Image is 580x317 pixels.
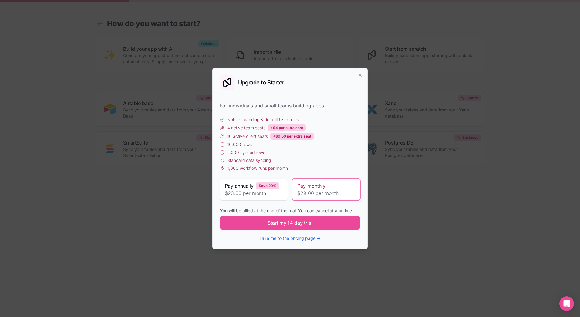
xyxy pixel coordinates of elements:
[297,189,355,197] span: $29.00 per month
[256,182,279,189] div: Save 20%
[238,80,284,85] h2: Upgrade to Starter
[227,165,288,171] span: 1,000 workflow runs per month
[227,149,265,155] span: 5,000 synced rows
[227,117,299,123] span: Noloco branding & default User roles
[220,102,360,109] div: For individuals and small teams building apps
[227,141,252,148] span: 10,000 rows
[227,133,268,139] span: 10 active client seats
[225,189,283,197] span: $23.00 per month
[259,235,321,241] button: Take me to the pricing page →
[227,157,271,163] span: Standard data syncing
[268,219,312,227] span: Start my 14 day trial
[220,208,360,214] div: You will be billed at the end of the trial. You can cancel at any time.
[297,182,325,189] span: Pay monthly
[227,125,265,131] span: 4 active team seats
[220,216,360,230] button: Start my 14 day trial
[268,124,306,131] div: +$4 per extra seat
[225,182,254,189] span: Pay annually
[270,133,314,140] div: +$0.50 per extra seat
